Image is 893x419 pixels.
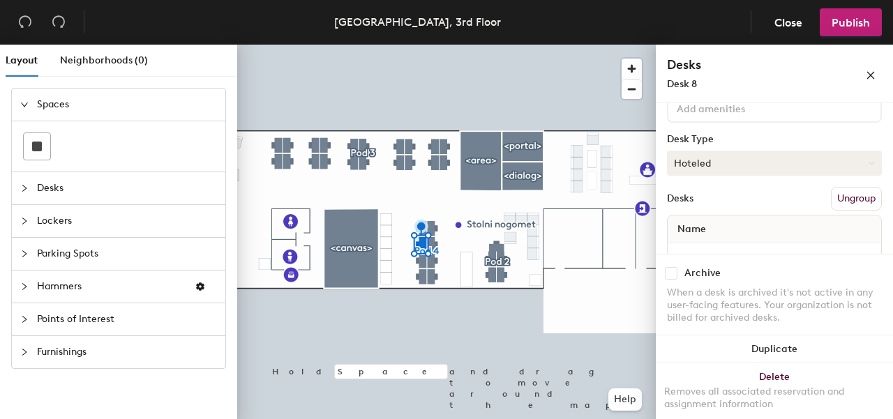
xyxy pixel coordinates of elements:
[20,282,29,291] span: collapsed
[684,268,721,279] div: Archive
[608,388,642,411] button: Help
[37,271,183,303] span: Hammers
[20,184,29,192] span: collapsed
[60,54,148,66] span: Neighborhoods (0)
[37,205,217,237] span: Lockers
[6,54,38,66] span: Layout
[667,134,882,145] div: Desk Type
[37,172,217,204] span: Desks
[334,13,501,31] div: [GEOGRAPHIC_DATA], 3rd Floor
[20,315,29,323] span: collapsed
[20,100,29,109] span: expanded
[763,8,814,36] button: Close
[831,187,882,211] button: Ungroup
[37,89,217,121] span: Spaces
[670,217,713,242] span: Name
[656,335,893,363] button: Duplicate
[820,8,882,36] button: Publish
[37,303,217,335] span: Points of Interest
[18,15,32,29] span: undo
[667,287,882,324] div: When a desk is archived it's not active in any user-facing features. Your organization is not bil...
[20,250,29,258] span: collapsed
[45,8,73,36] button: Redo (⌘ + ⇧ + Z)
[664,386,885,411] div: Removes all associated reservation and assignment information
[37,238,217,270] span: Parking Spots
[667,193,693,204] div: Desks
[667,78,697,90] span: Desk 8
[20,348,29,356] span: collapsed
[774,16,802,29] span: Close
[11,8,39,36] button: Undo (⌘ + Z)
[20,217,29,225] span: collapsed
[37,336,217,368] span: Furnishings
[674,99,800,116] input: Add amenities
[667,151,882,176] button: Hoteled
[670,247,878,267] input: Unnamed desk
[832,16,870,29] span: Publish
[667,56,820,74] h4: Desks
[866,70,876,80] span: close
